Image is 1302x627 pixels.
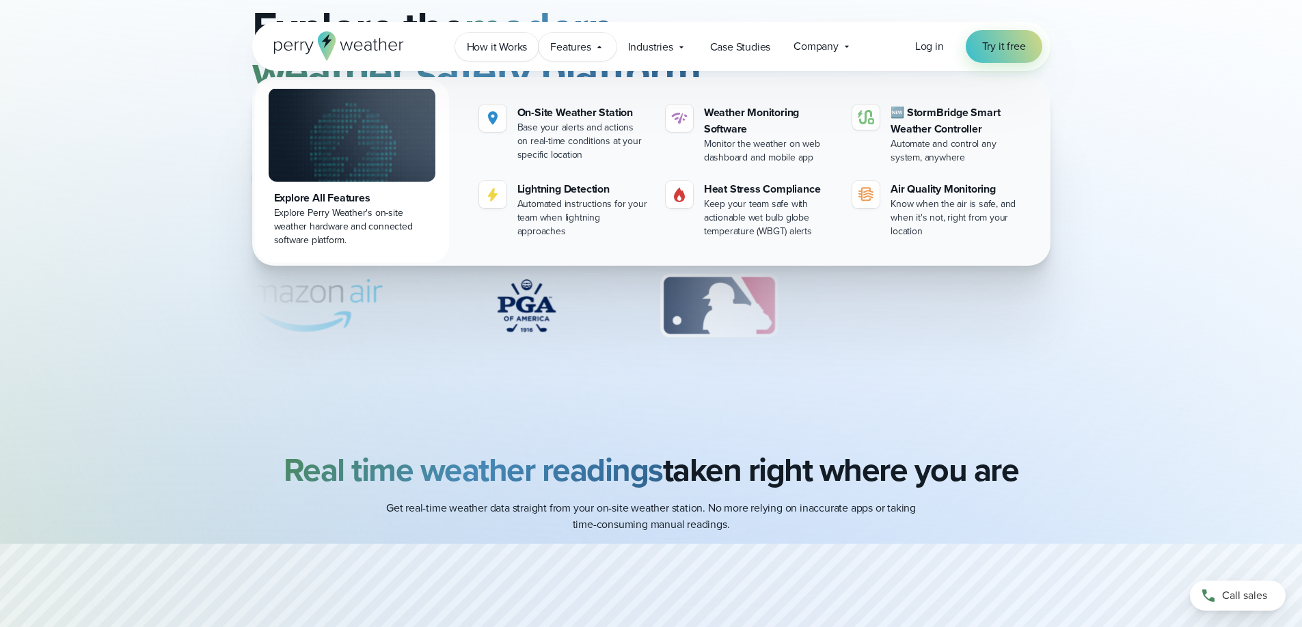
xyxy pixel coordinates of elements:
div: Monitor the weather on web dashboard and mobile app [704,137,836,165]
img: lightning-icon.svg [485,186,501,203]
span: Case Studies [710,39,771,55]
img: perry weather location [485,110,501,126]
div: Base your alerts and actions on real-time conditions at your specific location [517,121,649,162]
p: Get real-time weather data straight from your on-site weather station. No more relying on inaccur... [378,500,925,533]
span: Industries [628,39,673,55]
h2: Explore the [252,5,845,93]
div: Lightning Detection [517,181,649,197]
div: Keep your team safe with actionable wet bulb globe temperature (WBGT) alerts [704,197,836,238]
span: How it Works [467,39,528,55]
div: Know when the air is safe, and when it's not, right from your location [891,197,1022,238]
a: Weather Monitoring Software Monitor the weather on web dashboard and mobile app [660,99,841,170]
img: software-icon.svg [671,110,688,126]
div: Heat Stress Compliance [704,181,836,197]
div: 5 of 8 [472,272,581,340]
span: Call sales [1222,587,1267,604]
img: aqi-icon.svg [858,186,874,203]
div: Automated instructions for your team when lightning approaches [517,197,649,238]
a: Air Quality Monitoring Know when the air is safe, and when it's not, right from your location [847,176,1028,244]
img: PGA.svg [472,272,581,340]
h2: taken right where you are [284,451,1019,489]
div: Automate and control any system, anywhere [891,137,1022,165]
a: Case Studies [699,33,783,61]
strong: Real time weather readings [284,445,663,494]
a: perry weather location On-Site Weather Station Base your alerts and actions on real-time conditio... [474,99,655,167]
div: slideshow [252,272,845,347]
img: stormbridge-icon-V6.svg [858,110,874,124]
div: Air Quality Monitoring [891,181,1022,197]
a: Log in [915,38,944,55]
div: Explore All Features [274,190,430,206]
a: Lightning Detection Automated instructions for your team when lightning approaches [474,176,655,244]
a: perry weather heat Heat Stress Compliance Keep your team safe with actionable wet bulb globe temp... [660,176,841,244]
div: 4 of 8 [212,272,406,340]
span: Features [550,39,591,55]
img: perry weather heat [671,186,688,203]
span: Company [794,38,839,55]
img: Amazon-Air.svg [212,272,406,340]
div: On-Site Weather Station [517,104,649,121]
img: MLB.svg [647,272,791,340]
a: How it Works [455,33,539,61]
a: Explore All Features Explore Perry Weather's on-site weather hardware and connected software plat... [255,80,449,263]
div: 6 of 8 [647,272,791,340]
div: Explore Perry Weather's on-site weather hardware and connected software platform. [274,206,430,247]
div: Weather Monitoring Software [704,104,836,137]
span: Log in [915,38,944,54]
a: Call sales [1190,581,1286,611]
a: Try it free [966,30,1042,63]
div: 🆕 StormBridge Smart Weather Controller [891,104,1022,137]
a: 🆕 StormBridge Smart Weather Controller Automate and control any system, anywhere [847,99,1028,170]
span: Try it free [982,38,1026,55]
